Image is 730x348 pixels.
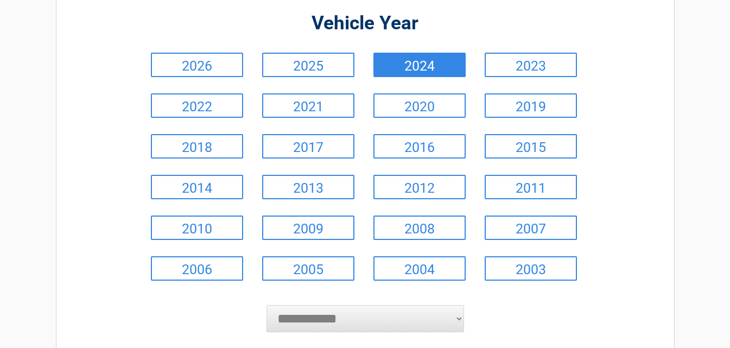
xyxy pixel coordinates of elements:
a: 2003 [485,256,577,281]
h2: Vehicle Year [148,11,582,36]
a: 2013 [262,175,354,199]
a: 2012 [373,175,466,199]
a: 2007 [485,216,577,240]
a: 2021 [262,93,354,118]
a: 2004 [373,256,466,281]
a: 2019 [485,93,577,118]
a: 2009 [262,216,354,240]
a: 2014 [151,175,243,199]
a: 2024 [373,53,466,77]
a: 2011 [485,175,577,199]
a: 2016 [373,134,466,159]
a: 2008 [373,216,466,240]
a: 2020 [373,93,466,118]
a: 2010 [151,216,243,240]
a: 2025 [262,53,354,77]
a: 2005 [262,256,354,281]
a: 2023 [485,53,577,77]
a: 2022 [151,93,243,118]
a: 2026 [151,53,243,77]
a: 2017 [262,134,354,159]
a: 2015 [485,134,577,159]
a: 2018 [151,134,243,159]
a: 2006 [151,256,243,281]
